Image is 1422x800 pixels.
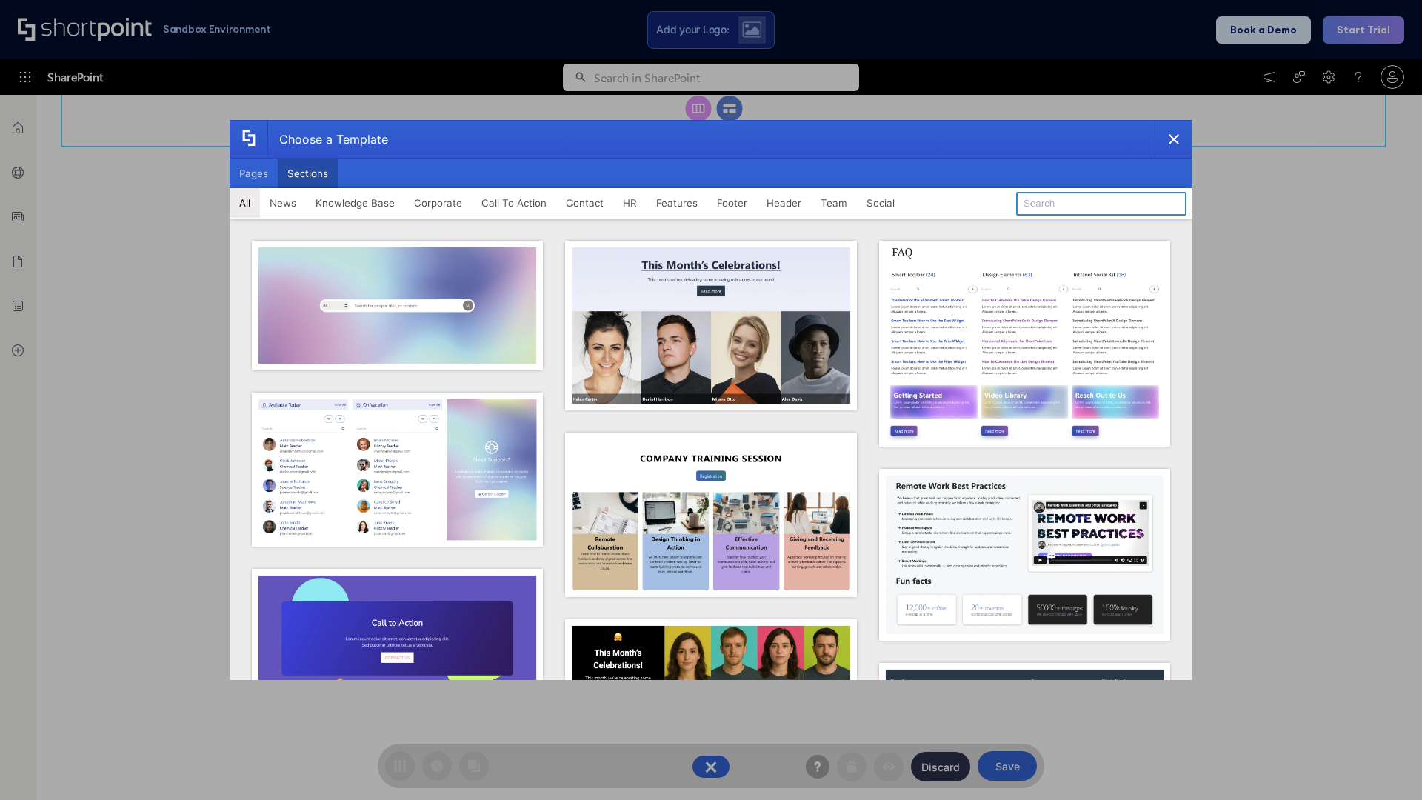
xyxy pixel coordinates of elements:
[1016,192,1186,216] input: Search
[647,188,707,218] button: Features
[857,188,904,218] button: Social
[306,188,404,218] button: Knowledge Base
[404,188,472,218] button: Corporate
[230,120,1192,680] div: template selector
[267,121,388,158] div: Choose a Template
[260,188,306,218] button: News
[707,188,757,218] button: Footer
[230,188,260,218] button: All
[757,188,811,218] button: Header
[230,159,278,188] button: Pages
[556,188,613,218] button: Contact
[811,188,857,218] button: Team
[1155,628,1422,800] iframe: Chat Widget
[472,188,556,218] button: Call To Action
[278,159,338,188] button: Sections
[613,188,647,218] button: HR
